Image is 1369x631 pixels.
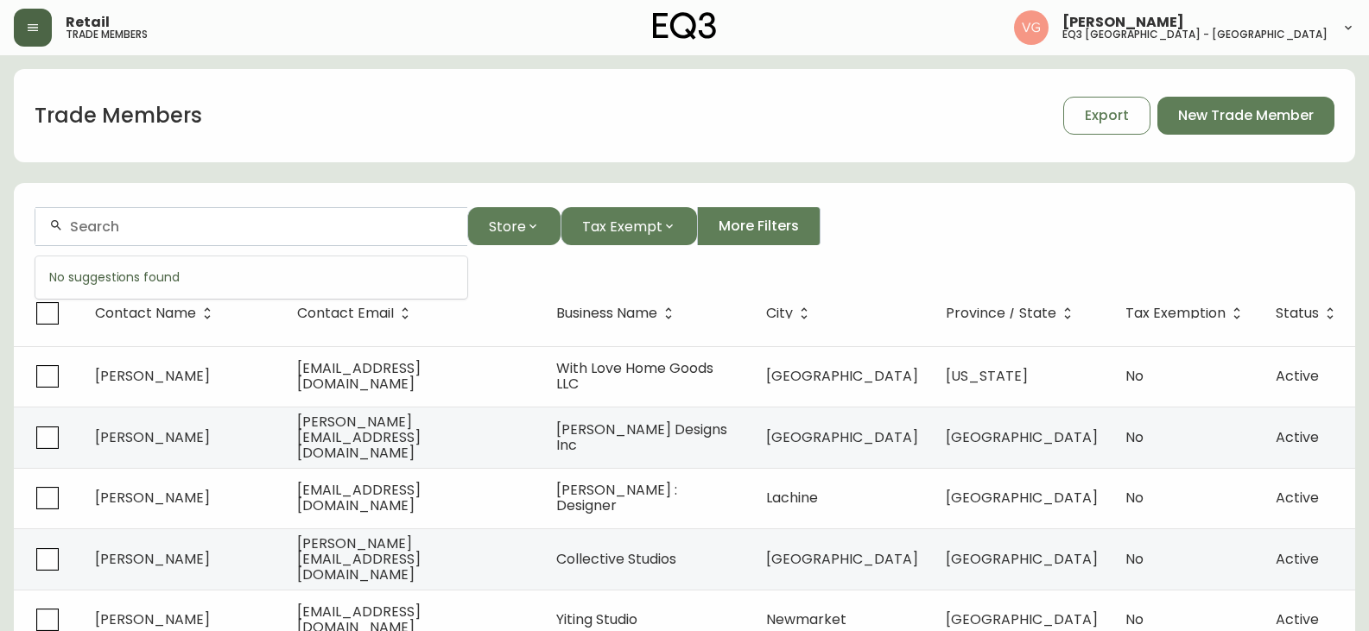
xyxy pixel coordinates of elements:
img: 876f05e53c5b52231d7ee1770617069b [1014,10,1049,45]
span: [PERSON_NAME] [95,549,210,569]
span: No [1125,427,1144,447]
button: Tax Exempt [561,207,697,245]
span: Active [1276,609,1319,629]
span: Active [1276,427,1319,447]
span: [PERSON_NAME][EMAIL_ADDRESS][DOMAIN_NAME] [297,533,421,584]
input: Search [70,218,453,235]
span: Province / State [946,308,1056,319]
span: Contact Email [297,306,416,321]
span: Business Name [556,306,680,321]
span: [PERSON_NAME] [95,488,210,508]
span: Status [1276,306,1341,321]
img: logo [653,12,717,40]
span: Contact Name [95,308,196,319]
span: Store [489,216,526,237]
span: [GEOGRAPHIC_DATA] [946,609,1098,629]
span: Export [1085,106,1129,125]
span: [PERSON_NAME] Designs Inc [556,420,727,455]
span: [PERSON_NAME] : Designer [556,480,677,515]
button: Store [467,207,561,245]
span: City [766,308,793,319]
span: Active [1276,366,1319,386]
span: [PERSON_NAME] [95,427,210,447]
span: Province / State [946,306,1079,321]
span: [GEOGRAPHIC_DATA] [946,549,1098,569]
span: No [1125,609,1144,629]
span: Tax Exempt [582,216,662,237]
span: No [1125,366,1144,386]
div: No suggestions found [35,256,467,299]
span: Status [1276,308,1319,319]
span: [GEOGRAPHIC_DATA] [946,488,1098,508]
span: New Trade Member [1178,106,1314,125]
span: Collective Studios [556,549,676,569]
span: No [1125,549,1144,569]
button: More Filters [697,207,821,245]
span: Contact Email [297,308,394,319]
span: Business Name [556,308,657,319]
span: Newmarket [766,609,846,629]
span: With Love Home Goods LLC [556,358,713,394]
span: [EMAIL_ADDRESS][DOMAIN_NAME] [297,480,421,515]
h5: eq3 [GEOGRAPHIC_DATA] - [GEOGRAPHIC_DATA] [1062,29,1328,40]
button: New Trade Member [1157,97,1334,135]
span: Retail [66,16,110,29]
span: Lachine [766,488,818,508]
span: [PERSON_NAME][EMAIL_ADDRESS][DOMAIN_NAME] [297,412,421,463]
span: [EMAIL_ADDRESS][DOMAIN_NAME] [297,358,421,394]
span: City [766,306,815,321]
span: More Filters [719,217,799,236]
span: No [1125,488,1144,508]
span: Contact Name [95,306,219,321]
span: [GEOGRAPHIC_DATA] [766,427,918,447]
span: [GEOGRAPHIC_DATA] [946,427,1098,447]
h5: trade members [66,29,148,40]
span: Active [1276,488,1319,508]
span: Yiting Studio [556,609,637,629]
h1: Trade Members [35,101,202,130]
span: Active [1276,549,1319,569]
span: Tax Exemption [1125,306,1248,321]
span: [PERSON_NAME] [95,366,210,386]
span: [US_STATE] [946,366,1028,386]
span: [PERSON_NAME] [1062,16,1184,29]
button: Export [1063,97,1150,135]
span: Tax Exemption [1125,308,1226,319]
span: [PERSON_NAME] [95,609,210,629]
span: [GEOGRAPHIC_DATA] [766,549,918,569]
span: [GEOGRAPHIC_DATA] [766,366,918,386]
